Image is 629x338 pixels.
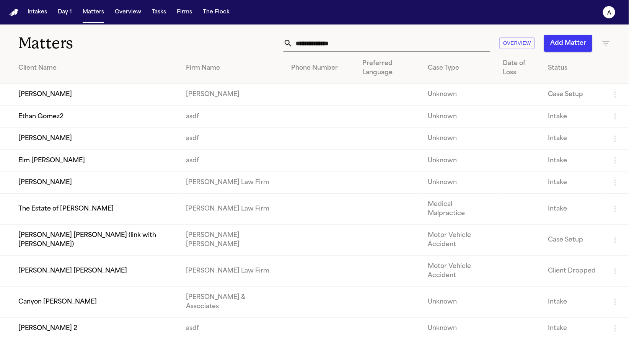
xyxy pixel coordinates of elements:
td: [PERSON_NAME] Law Firm [180,256,285,287]
button: Day 1 [55,5,75,19]
td: Unknown [422,127,497,149]
td: Motor Vehicle Accident [422,256,497,287]
td: asdf [180,127,285,149]
button: Add Matter [544,35,592,52]
td: Unknown [422,287,497,318]
td: [PERSON_NAME] [180,84,285,106]
button: Overview [499,38,535,49]
button: Tasks [149,5,169,19]
td: asdf [180,106,285,127]
td: [PERSON_NAME] Law Firm [180,194,285,225]
div: Firm Name [186,64,279,73]
td: [PERSON_NAME] Law Firm [180,171,285,193]
td: Intake [542,194,605,225]
td: Unknown [422,84,497,106]
td: asdf [180,150,285,171]
td: Medical Malpractice [422,194,497,225]
button: Matters [80,5,107,19]
div: Date of Loss [503,59,536,77]
button: Overview [112,5,144,19]
td: Unknown [422,150,497,171]
td: Intake [542,106,605,127]
td: [PERSON_NAME] [PERSON_NAME] [180,225,285,256]
button: Intakes [24,5,50,19]
a: Home [9,9,18,16]
td: [PERSON_NAME] & Associates [180,287,285,318]
td: Intake [542,171,605,193]
img: Finch Logo [9,9,18,16]
div: Client Name [18,64,174,73]
td: Client Dropped [542,256,605,287]
div: Phone Number [291,64,350,73]
td: Motor Vehicle Accident [422,225,497,256]
td: Intake [542,127,605,149]
td: Intake [542,287,605,318]
td: Case Setup [542,225,605,256]
div: Case Type [428,64,490,73]
td: Unknown [422,171,497,193]
h1: Matters [18,34,186,53]
td: Unknown [422,106,497,127]
td: Intake [542,150,605,171]
button: The Flock [200,5,233,19]
button: Firms [174,5,195,19]
div: Status [548,64,598,73]
td: Case Setup [542,84,605,106]
div: Preferred Language [362,59,416,77]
